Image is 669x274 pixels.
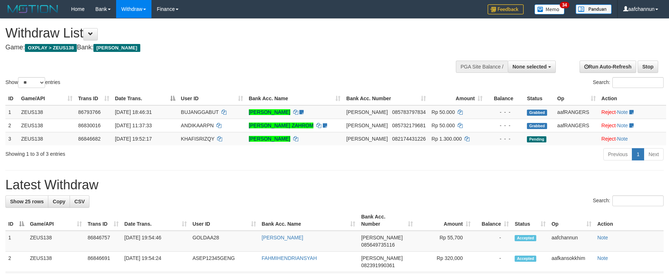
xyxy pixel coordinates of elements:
th: Action [599,92,666,105]
td: ZEUS138 [18,105,75,119]
th: Trans ID: activate to sort column ascending [75,92,112,105]
a: Note [597,255,608,261]
a: Reject [602,123,616,128]
td: - [474,231,512,252]
td: aafRANGERS [554,105,598,119]
a: [PERSON_NAME] [249,136,290,142]
span: Accepted [515,256,536,262]
input: Search: [612,77,664,88]
td: 86846691 [85,252,122,272]
th: Game/API: activate to sort column ascending [27,210,85,231]
td: · [599,119,666,132]
td: · [599,132,666,145]
div: PGA Site Balance / [456,61,508,73]
td: - [474,252,512,272]
a: FAHMIHENDRIANSYAH [262,255,317,261]
a: Previous [603,148,632,160]
a: Note [597,235,608,240]
div: - - - [488,135,521,142]
span: BUJANGGABUT [181,109,219,115]
th: Balance: activate to sort column ascending [474,210,512,231]
span: Accepted [515,235,536,241]
th: Game/API: activate to sort column ascending [18,92,75,105]
span: 86830016 [78,123,101,128]
span: [PERSON_NAME] [361,255,402,261]
span: Copy 085649735116 to clipboard [361,242,395,248]
span: [PERSON_NAME] [93,44,140,52]
a: Run Auto-Refresh [580,61,636,73]
th: Balance [485,92,524,105]
a: [PERSON_NAME] ZAHROM [249,123,314,128]
span: KHAFISRIZQY [181,136,215,142]
th: User ID: activate to sort column ascending [178,92,246,105]
label: Search: [593,77,664,88]
span: Copy 082174431226 to clipboard [392,136,426,142]
th: Bank Acc. Number: activate to sort column ascending [358,210,416,231]
span: Pending [527,136,546,142]
div: - - - [488,122,521,129]
td: 86846757 [85,231,122,252]
th: Amount: activate to sort column ascending [429,92,486,105]
span: Rp 50.000 [432,123,455,128]
td: 2 [5,252,27,272]
label: Search: [593,195,664,206]
td: ZEUS138 [27,231,85,252]
td: · [599,105,666,119]
h1: Withdraw List [5,26,439,40]
th: Bank Acc. Name: activate to sort column ascending [246,92,344,105]
th: User ID: activate to sort column ascending [190,210,259,231]
span: ANDIKAARPN [181,123,214,128]
td: Rp 320,000 [416,252,474,272]
td: aafkansokkhim [549,252,594,272]
span: [PERSON_NAME] [346,136,388,142]
th: Amount: activate to sort column ascending [416,210,474,231]
span: 86846682 [78,136,101,142]
th: Op: activate to sort column ascending [554,92,598,105]
img: MOTION_logo.png [5,4,60,14]
th: ID [5,92,18,105]
th: Status [524,92,554,105]
span: [DATE] 11:37:33 [115,123,152,128]
th: Bank Acc. Name: activate to sort column ascending [259,210,358,231]
div: - - - [488,109,521,116]
span: Copy 085732179681 to clipboard [392,123,426,128]
input: Search: [612,195,664,206]
img: Button%20Memo.svg [534,4,565,14]
span: Show 25 rows [10,199,44,204]
a: Reject [602,136,616,142]
td: 2 [5,119,18,132]
a: Copy [48,195,70,208]
span: [PERSON_NAME] [361,235,402,240]
span: Grabbed [527,123,547,129]
td: 1 [5,105,18,119]
h1: Latest Withdraw [5,178,664,192]
a: Note [617,136,628,142]
td: aafchannun [549,231,594,252]
span: Copy 082391990361 to clipboard [361,262,395,268]
div: Showing 1 to 3 of 3 entries [5,147,273,158]
td: ZEUS138 [18,132,75,145]
td: ZEUS138 [18,119,75,132]
button: None selected [508,61,556,73]
label: Show entries [5,77,60,88]
th: Status: activate to sort column ascending [512,210,549,231]
span: 34 [560,2,569,8]
th: Op: activate to sort column ascending [549,210,594,231]
th: Trans ID: activate to sort column ascending [85,210,122,231]
td: GOLDAA28 [190,231,259,252]
td: [DATE] 19:54:24 [122,252,190,272]
th: ID: activate to sort column descending [5,210,27,231]
a: Show 25 rows [5,195,48,208]
span: Rp 1.300.000 [432,136,462,142]
th: Action [594,210,664,231]
span: CSV [74,199,85,204]
span: None selected [512,64,547,70]
td: 1 [5,231,27,252]
td: ZEUS138 [27,252,85,272]
td: 3 [5,132,18,145]
span: [PERSON_NAME] [346,123,388,128]
a: Note [617,123,628,128]
a: [PERSON_NAME] [262,235,303,240]
h4: Game: Bank: [5,44,439,51]
th: Date Trans.: activate to sort column descending [112,92,178,105]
